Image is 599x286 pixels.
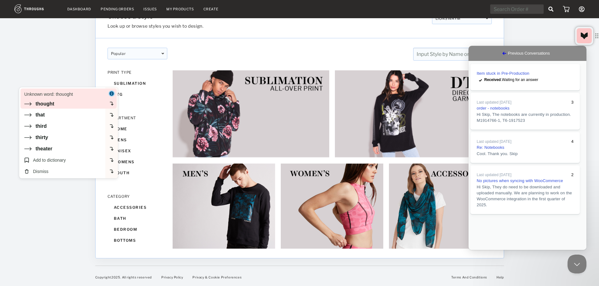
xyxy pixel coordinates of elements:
[108,89,167,100] div: dtg
[108,235,167,246] div: bottoms
[36,123,47,129] div: third
[490,4,544,14] input: Search Order #
[36,112,45,118] div: that
[108,116,167,120] div: DEPARTMENT
[108,70,167,75] div: PRINT TYPE
[568,255,586,273] iframe: Help Scout Beacon - Close
[161,275,183,279] a: Privacy Policy
[192,275,241,279] a: Privacy & Cookie Preferences
[108,123,167,134] div: home
[14,4,58,13] img: logo.1c10ca64.svg
[108,23,427,29] h3: Look up or browse styles you wish to design.
[172,163,275,266] img: 0ffe952d-58dc-476c-8a0e-7eab160e7a7d.jpg
[108,224,167,235] div: bedroom
[166,7,194,11] a: My Products
[108,246,167,257] div: living
[108,145,167,156] div: unisex
[413,48,491,61] input: Input Style by Name or ID
[280,163,384,266] img: b885dc43-4427-4fb9-87dd-0f776fe79185.jpg
[108,202,167,213] div: accessories
[143,7,157,11] a: Issues
[203,7,219,11] a: Create
[335,70,492,158] img: 2e253fe2-a06e-4c8d-8f72-5695abdd75b9.jpg
[108,48,167,59] div: popular
[19,167,105,176] div: Dismiss
[389,163,492,266] img: 1a4a84dd-fa74-4cbf-a7e7-fd3c0281d19c.jpg
[19,156,105,165] div: Add to dictionary
[36,146,52,152] div: theater
[95,275,152,279] span: Copyright 2025 . All rights reserved
[108,167,167,178] div: youth
[469,46,586,250] iframe: Help Scout Beacon - Live Chat, Contact Form, and Knowledge Base
[172,70,330,158] img: 6ec95eaf-68e2-44b2-82ac-2cbc46e75c33.jpg
[108,156,167,167] div: womens
[108,194,167,199] div: CATEGORY
[67,7,91,11] a: Dashboard
[451,275,487,279] a: Terms And Conditions
[432,13,491,24] div: LIONSWAYM
[108,213,167,224] div: bath
[496,275,504,279] a: Help
[108,78,167,89] div: sublimation
[101,7,134,11] a: Pending Orders
[36,101,54,107] div: thought
[563,6,569,12] img: icon_cart.dab5cea1.svg
[24,91,73,97] div: Unknown word: thouoght
[36,135,48,140] div: thirty
[108,134,167,145] div: mens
